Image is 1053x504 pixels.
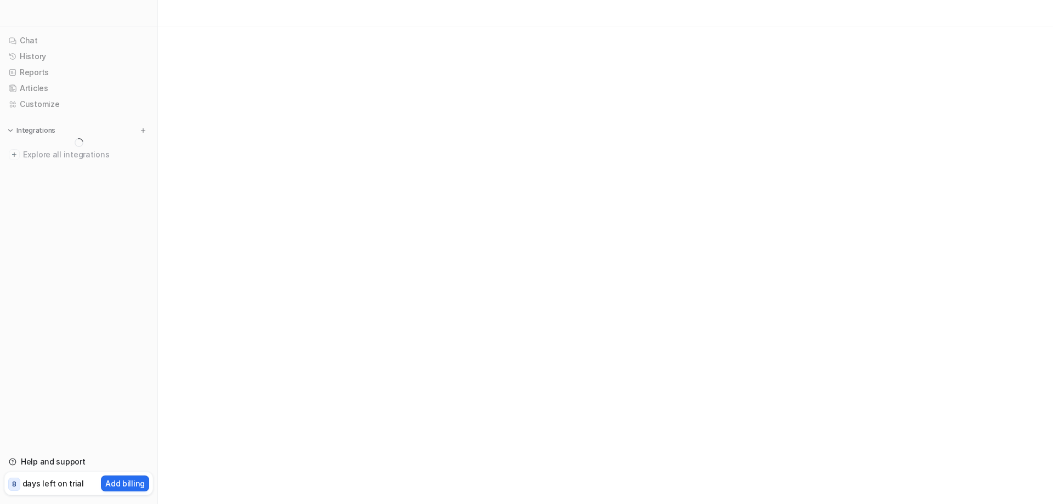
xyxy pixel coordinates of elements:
[7,127,14,134] img: expand menu
[105,478,145,489] p: Add billing
[16,126,55,135] p: Integrations
[23,146,149,163] span: Explore all integrations
[4,97,153,112] a: Customize
[4,49,153,64] a: History
[9,149,20,160] img: explore all integrations
[22,478,84,489] p: days left on trial
[4,81,153,96] a: Articles
[12,479,16,489] p: 8
[4,125,59,136] button: Integrations
[4,33,153,48] a: Chat
[4,65,153,80] a: Reports
[101,475,149,491] button: Add billing
[139,127,147,134] img: menu_add.svg
[4,147,153,162] a: Explore all integrations
[4,454,153,469] a: Help and support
